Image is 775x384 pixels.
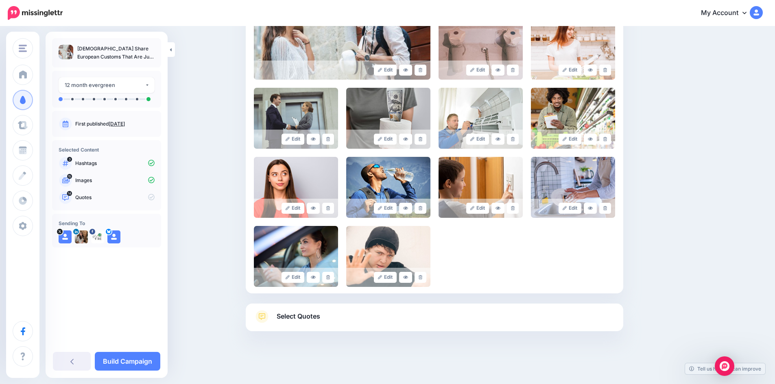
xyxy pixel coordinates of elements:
img: cb6d37dafdc88ec13a226de542a6d1cd_large.jpg [254,226,338,287]
a: Edit [559,65,582,76]
button: 12 month evergreen [59,77,155,93]
a: Tell us how we can improve [685,363,765,374]
a: Edit [559,134,582,145]
img: 2e2d40eb206e51f4d52bcb66840daaa4_large.jpg [531,88,615,149]
img: Missinglettr [8,6,63,20]
img: 2ae1821d85d2ac56cec23333d7459e95_thumb.jpg [59,45,73,59]
a: My Account [693,3,763,23]
p: Hashtags [75,160,155,167]
img: a92a24c4e9e91d689d298173e277e35a_large.jpg [439,19,523,80]
a: Edit [282,203,305,214]
a: Edit [466,65,489,76]
img: 31c82a947d27a95cb3072aca23edd109_large.jpg [346,88,430,149]
a: Edit [374,203,397,214]
a: Edit [374,65,397,76]
img: f0cc765f793f1dea5e9d174ba83724e2_large.jpg [439,88,523,149]
a: Edit [559,203,582,214]
img: aea276a9c3ada4a366dc099285458c03_large.jpg [254,157,338,218]
img: 1690273302207-88569.png [75,230,88,243]
span: 15 [67,174,72,179]
a: Select Quotes [254,310,615,331]
a: Edit [282,272,305,283]
img: a33c611235ea5a68dbcd04190f2e2010_large.jpg [531,19,615,80]
h4: Sending To [59,220,155,226]
img: 7f16f0b27c0df8fbfdec76640eee1e09_large.jpg [531,157,615,218]
div: Open Intercom Messenger [715,356,734,376]
img: user_default_image.png [59,230,72,243]
img: 302279413_941954216721528_4677248601821306673_n-bsa153469.jpg [91,230,104,243]
a: Edit [282,134,305,145]
a: [DATE] [109,121,125,127]
img: menu.png [19,45,27,52]
span: Select Quotes [277,311,320,322]
a: Edit [374,134,397,145]
a: Edit [466,134,489,145]
img: user_default_image.png [107,230,120,243]
p: First published [75,120,155,128]
span: 3 [67,157,72,162]
img: 86764313007b1868dd6d75c21f324aab_large.jpg [346,226,430,287]
p: [DEMOGRAPHIC_DATA] Share European Customs That Are Just Painful To Watch [77,45,155,61]
a: Edit [466,203,489,214]
h4: Selected Content [59,147,155,153]
a: Edit [374,272,397,283]
p: Quotes [75,194,155,201]
img: 73edeac2948d3f86aa87e0683c71af40_large.jpg [439,157,523,218]
span: 14 [67,191,72,196]
img: 857429e1645baea9eb49d278eab4a84e_large.jpg [346,157,430,218]
div: 12 month evergreen [65,80,145,90]
p: Images [75,177,155,184]
img: f406f0939c10f6e1ba66ab63924e8d39_large.jpg [254,88,338,149]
